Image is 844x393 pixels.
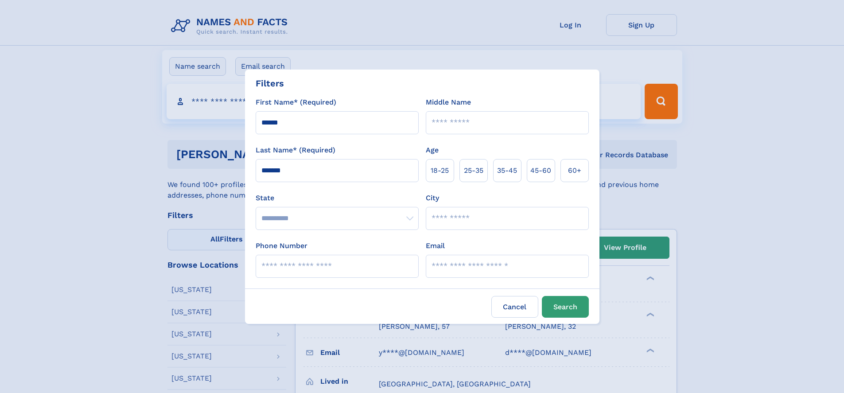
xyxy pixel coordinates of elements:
[256,97,336,108] label: First Name* (Required)
[256,77,284,90] div: Filters
[256,193,419,203] label: State
[426,97,471,108] label: Middle Name
[256,145,335,156] label: Last Name* (Required)
[256,241,307,251] label: Phone Number
[568,165,581,176] span: 60+
[542,296,589,318] button: Search
[431,165,449,176] span: 18‑25
[426,193,439,203] label: City
[426,241,445,251] label: Email
[491,296,538,318] label: Cancel
[426,145,439,156] label: Age
[497,165,517,176] span: 35‑45
[464,165,483,176] span: 25‑35
[530,165,551,176] span: 45‑60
